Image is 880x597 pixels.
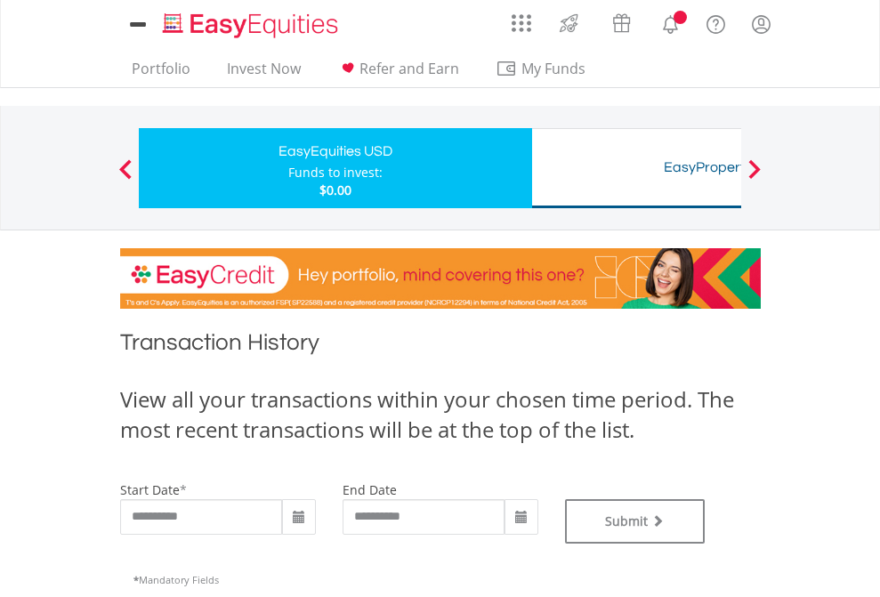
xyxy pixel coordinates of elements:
[554,9,584,37] img: thrive-v2.svg
[220,60,308,87] a: Invest Now
[120,327,761,367] h1: Transaction History
[500,4,543,33] a: AppsGrid
[125,60,198,87] a: Portfolio
[149,139,521,164] div: EasyEquities USD
[120,248,761,309] img: EasyCredit Promotion Banner
[607,9,636,37] img: vouchers-v2.svg
[330,60,466,87] a: Refer and Earn
[288,164,383,182] div: Funds to invest:
[648,4,693,40] a: Notifications
[737,168,772,186] button: Next
[108,168,143,186] button: Previous
[693,4,739,40] a: FAQ's and Support
[496,57,612,80] span: My Funds
[120,384,761,446] div: View all your transactions within your chosen time period. The most recent transactions will be a...
[512,13,531,33] img: grid-menu-icon.svg
[359,59,459,78] span: Refer and Earn
[595,4,648,37] a: Vouchers
[739,4,784,44] a: My Profile
[159,11,345,40] img: EasyEquities_Logo.png
[156,4,345,40] a: Home page
[133,573,219,586] span: Mandatory Fields
[565,499,706,544] button: Submit
[120,481,180,498] label: start date
[343,481,397,498] label: end date
[319,182,351,198] span: $0.00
